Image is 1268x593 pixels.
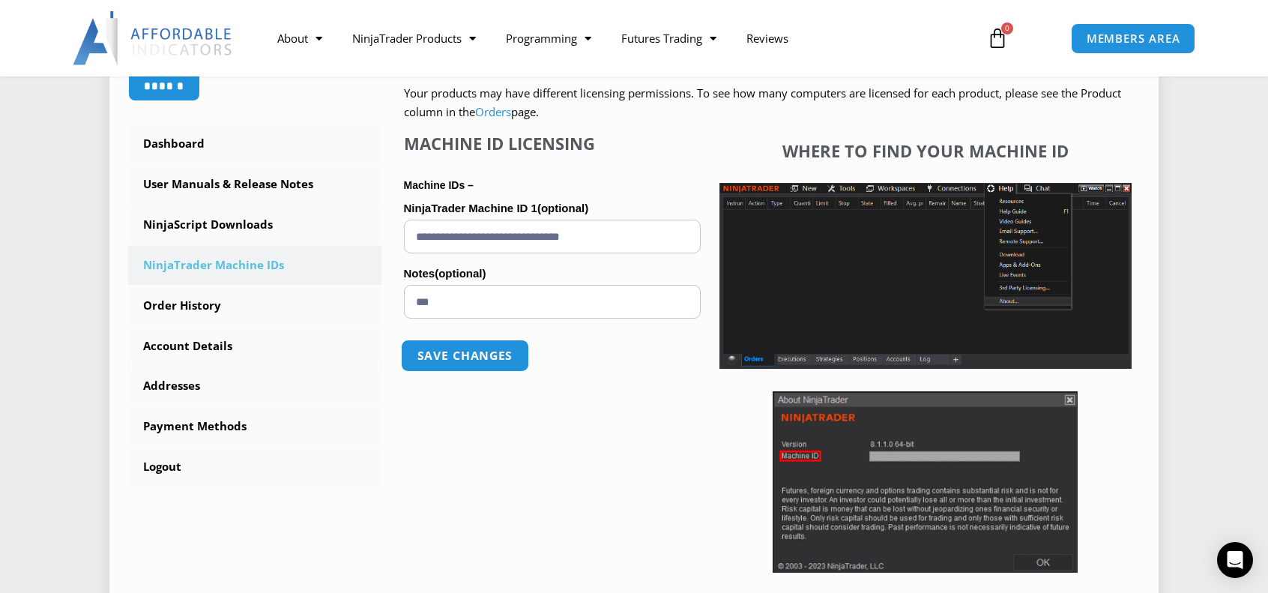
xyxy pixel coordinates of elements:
span: (optional) [537,202,588,214]
a: NinjaScript Downloads [128,205,381,244]
label: Notes [404,262,701,285]
label: NinjaTrader Machine ID 1 [404,197,701,220]
span: (optional) [435,267,486,280]
a: Futures Trading [606,21,731,55]
nav: Menu [262,21,970,55]
a: Programming [491,21,606,55]
a: NinjaTrader Products [337,21,491,55]
a: User Manuals & Release Notes [128,165,381,204]
a: Addresses [128,367,381,406]
img: Screenshot 2025-01-17 1155544 | Affordable Indicators – NinjaTrader [719,183,1132,369]
a: Dashboard [128,124,381,163]
nav: Account pages [128,124,381,487]
a: Payment Methods [128,407,381,446]
img: Screenshot 2025-01-17 114931 | Affordable Indicators – NinjaTrader [773,391,1078,573]
a: Logout [128,448,381,487]
a: About [262,21,337,55]
img: LogoAI | Affordable Indicators – NinjaTrader [73,11,234,65]
h4: Machine ID Licensing [404,133,701,153]
button: Save changes [400,340,528,372]
h4: Where to find your Machine ID [719,141,1132,160]
a: Account Details [128,327,381,366]
a: MEMBERS AREA [1071,23,1196,54]
a: Orders [475,104,511,119]
span: 0 [1001,22,1013,34]
a: Order History [128,286,381,325]
a: 0 [964,16,1030,60]
strong: Machine IDs – [404,179,474,191]
a: Reviews [731,21,803,55]
div: Open Intercom Messenger [1217,542,1253,578]
a: NinjaTrader Machine IDs [128,246,381,285]
span: Your products may have different licensing permissions. To see how many computers are licensed fo... [404,85,1121,120]
span: MEMBERS AREA [1087,33,1180,44]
